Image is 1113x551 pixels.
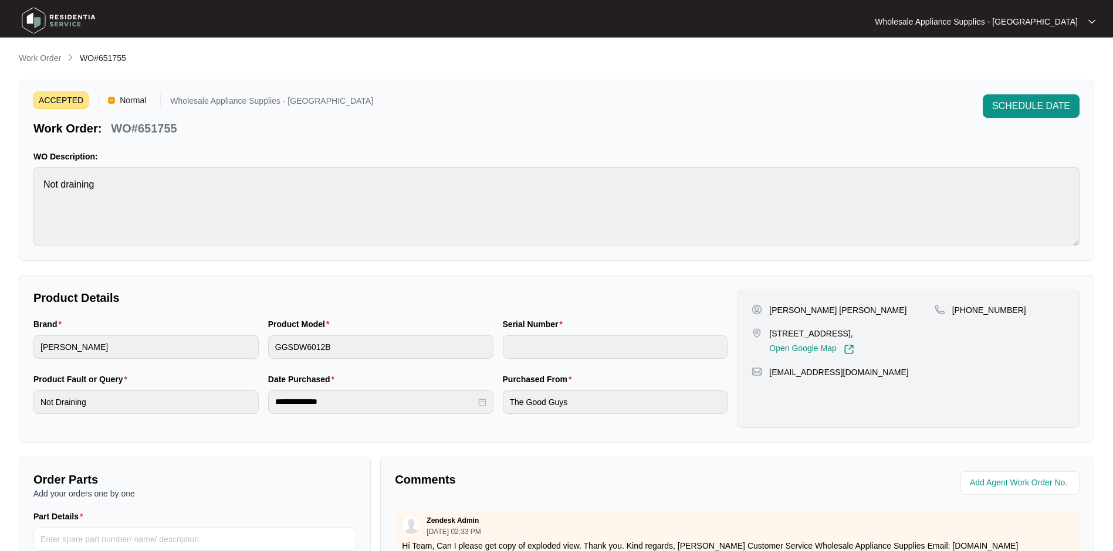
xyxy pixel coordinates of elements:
[115,91,151,109] span: Normal
[752,328,762,338] img: map-pin
[80,53,126,63] span: WO#651755
[769,366,908,378] p: [EMAIL_ADDRESS][DOMAIN_NAME]
[268,373,339,385] label: Date Purchased
[1088,19,1095,25] img: dropdown arrow
[844,344,854,355] img: Link-External
[33,373,132,385] label: Product Fault or Query
[503,318,567,330] label: Serial Number
[275,396,476,408] input: Date Purchased
[66,53,75,62] img: chevron-right
[268,318,334,330] label: Product Model
[970,476,1073,490] input: Add Agent Work Order No.
[769,328,854,339] p: [STREET_ADDRESS],
[33,488,356,499] p: Add your orders one by one
[983,94,1080,118] button: SCHEDULE DATE
[427,516,479,525] p: Zendesk Admin
[875,16,1078,28] p: Wholesale Appliance Supplies - [GEOGRAPHIC_DATA]
[769,304,906,316] p: [PERSON_NAME] [PERSON_NAME]
[33,120,102,137] p: Work Order:
[33,167,1080,246] textarea: Not draining
[952,304,1026,316] p: [PHONE_NUMBER]
[33,151,1080,162] p: WO Description:
[33,511,88,522] label: Part Details
[752,304,762,315] img: user-pin
[33,471,356,488] p: Order Parts
[752,366,762,377] img: map-pin
[503,390,728,414] input: Purchased From
[33,290,728,306] p: Product Details
[268,335,493,359] input: Product Model
[16,52,63,65] a: Work Order
[108,97,115,104] img: Vercel Logo
[33,528,356,551] input: Part Details
[427,528,481,535] p: [DATE] 02:33 PM
[18,3,100,38] img: residentia service logo
[402,516,420,534] img: user.svg
[170,97,373,109] p: Wholesale Appliance Supplies - [GEOGRAPHIC_DATA]
[503,373,577,385] label: Purchased From
[111,120,177,137] p: WO#651755
[33,318,66,330] label: Brand
[503,335,728,359] input: Serial Number
[395,471,729,488] p: Comments
[33,390,259,414] input: Product Fault or Query
[769,344,854,355] a: Open Google Map
[19,52,61,64] p: Work Order
[33,91,89,109] span: ACCEPTED
[935,304,945,315] img: map-pin
[33,335,259,359] input: Brand
[992,99,1070,113] span: SCHEDULE DATE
